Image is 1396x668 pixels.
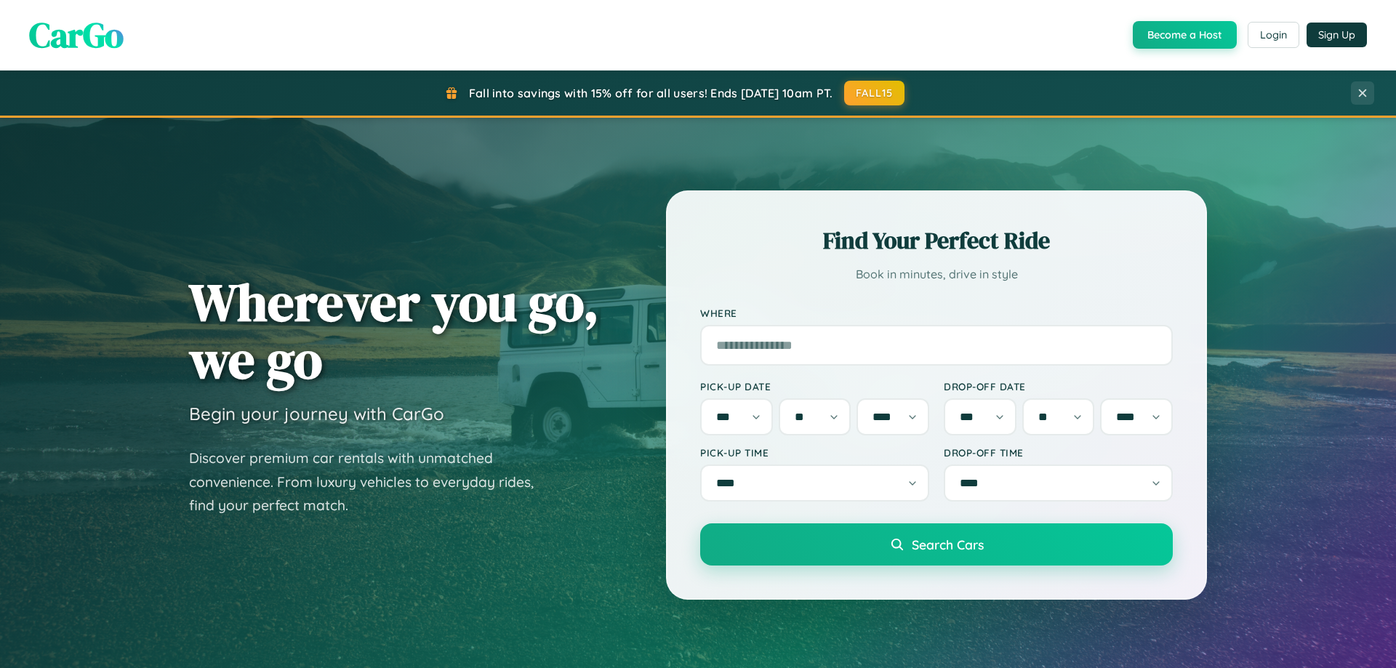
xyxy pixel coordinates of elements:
h1: Wherever you go, we go [189,273,599,388]
h3: Begin your journey with CarGo [189,403,444,424]
label: Pick-up Time [700,446,929,459]
label: Pick-up Date [700,380,929,393]
label: Drop-off Date [944,380,1173,393]
span: CarGo [29,11,124,59]
h2: Find Your Perfect Ride [700,225,1173,257]
span: Fall into savings with 15% off for all users! Ends [DATE] 10am PT. [469,86,833,100]
label: Where [700,307,1173,319]
button: Search Cars [700,523,1173,566]
button: Login [1248,22,1299,48]
span: Search Cars [912,536,984,552]
button: Become a Host [1133,21,1237,49]
button: FALL15 [844,81,905,105]
label: Drop-off Time [944,446,1173,459]
button: Sign Up [1307,23,1367,47]
p: Book in minutes, drive in style [700,264,1173,285]
p: Discover premium car rentals with unmatched convenience. From luxury vehicles to everyday rides, ... [189,446,553,518]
